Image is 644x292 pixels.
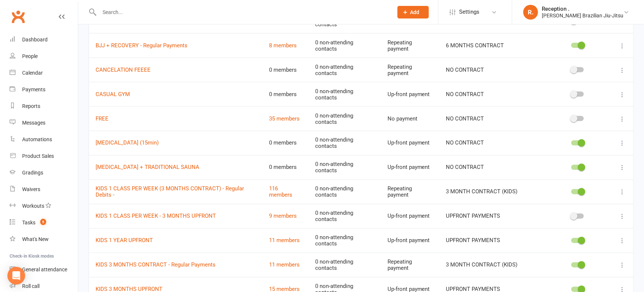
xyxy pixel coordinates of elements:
td: UPFRONT PAYMENTS [440,228,544,253]
td: NO CONTRACT [440,58,544,82]
div: Gradings [22,170,43,176]
div: Payments [22,86,45,92]
div: Dashboard [22,37,48,43]
a: Payments [10,81,78,98]
a: What's New [10,231,78,248]
td: Repeating payment [381,58,440,82]
a: CANCELATION FEEEE [96,67,151,73]
div: What's New [22,236,49,242]
a: Gradings [10,164,78,181]
div: Automations [22,136,52,142]
div: Waivers [22,186,40,192]
a: Workouts [10,198,78,214]
a: Product Sales [10,148,78,164]
a: Waivers [10,181,78,198]
a: General attendance kiosk mode [10,261,78,278]
a: 35 members [269,115,300,122]
td: 0 non-attending contacts [309,82,381,106]
div: Messages [22,120,45,126]
td: NO CONTRACT [440,106,544,131]
a: Clubworx [9,7,27,26]
div: Roll call [22,283,39,289]
a: [MEDICAL_DATA] (15min) [96,140,159,146]
a: 11 members [269,262,300,268]
a: 9 members [269,213,297,220]
a: Dashboard [10,31,78,48]
td: 0 non-attending contacts [309,180,381,204]
td: UPFRONT PAYMENTS [440,204,544,228]
div: General attendance [22,266,67,272]
td: 0 non-attending contacts [309,58,381,82]
a: KIDS 1 CLASS PER WEEK (3 MONTHS CONTRACT) - Regular Debits - [96,186,244,198]
td: NO CONTRACT [440,131,544,155]
div: Open Intercom Messenger [7,267,25,285]
a: KIDS 1 YEAR UPFRONT [96,237,153,244]
td: Repeating payment [381,253,440,277]
a: Tasks 5 [10,214,78,231]
td: 0 non-attending contacts [309,228,381,253]
div: R. [523,5,538,20]
a: 8 members [269,42,297,49]
td: 0 members [263,58,309,82]
a: 11 members [269,237,300,244]
td: Up-front payment [381,131,440,155]
td: 0 non-attending contacts [309,253,381,277]
a: People [10,48,78,65]
td: 0 non-attending contacts [309,131,381,155]
span: Add [410,9,420,15]
a: Calendar [10,65,78,81]
div: Reception . [542,6,623,12]
td: 0 members [263,155,309,180]
a: Automations [10,131,78,148]
a: KIDS 3 MONTHS CONTRACT - Regular Payments [96,262,216,268]
a: Messages [10,115,78,131]
a: KIDS 1 CLASS PER WEEK - 3 MONTHS UPFRONT [96,213,216,220]
a: Reports [10,98,78,115]
td: 0 members [263,131,309,155]
td: Up-front payment [381,228,440,253]
td: No payment [381,106,440,131]
div: [PERSON_NAME] Brazilian Jiu-Jitsu [542,12,623,19]
div: Workouts [22,203,44,209]
td: 6 MONTHS CONTRACT [440,33,544,58]
div: Reports [22,103,40,109]
td: NO CONTRACT [440,155,544,180]
td: 0 non-attending contacts [309,106,381,131]
div: Tasks [22,220,35,225]
td: Repeating payment [381,180,440,204]
span: Settings [459,4,479,20]
td: Up-front payment [381,204,440,228]
td: 3 MONTH CONTRACT (KIDS) [440,180,544,204]
a: 116 members [269,186,293,198]
td: NO CONTRACT [440,82,544,106]
td: 0 members [263,82,309,106]
td: Up-front payment [381,155,440,180]
div: People [22,53,38,59]
td: 0 non-attending contacts [309,204,381,228]
td: 3 MONTH CONTRACT (KIDS) [440,253,544,277]
td: Up-front payment [381,82,440,106]
td: 0 non-attending contacts [309,33,381,58]
a: CASUAL GYM [96,91,130,98]
button: Add [397,6,429,18]
a: BJJ + RECOVERY - Regular Payments [96,42,187,49]
input: Search... [97,7,388,17]
td: 0 non-attending contacts [309,155,381,180]
div: Calendar [22,70,43,76]
a: [MEDICAL_DATA] + TRADITIONAL SAUNA [96,164,199,171]
span: 5 [40,219,46,225]
td: Repeating payment [381,33,440,58]
div: Product Sales [22,153,54,159]
a: FREE [96,115,109,122]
